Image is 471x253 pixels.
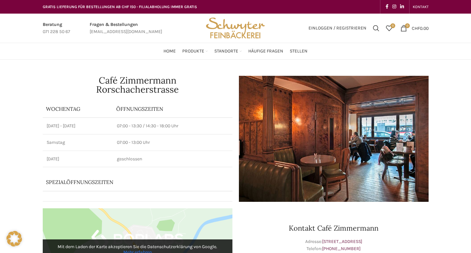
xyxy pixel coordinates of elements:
[384,2,390,11] a: Facebook social link
[413,5,429,9] span: KONTAKT
[214,48,238,54] span: Standorte
[116,105,229,112] p: ÖFFNUNGSZEITEN
[409,0,432,13] div: Secondary navigation
[383,22,396,35] a: 0
[322,239,362,244] a: [STREET_ADDRESS]
[305,22,370,35] a: Einloggen / Registrieren
[308,26,366,30] span: Einloggen / Registrieren
[239,238,429,253] p: Adresse: Telefon:
[390,23,395,28] span: 0
[405,23,410,28] span: 0
[413,0,429,13] a: KONTAKT
[117,156,229,162] p: geschlossen
[383,22,396,35] div: Meine Wunschliste
[43,21,70,36] a: Infobox link
[47,156,109,162] p: [DATE]
[370,22,383,35] a: Suchen
[290,45,308,58] a: Stellen
[412,25,429,31] bdi: 0.00
[412,25,420,31] span: CHF
[46,105,110,112] p: Wochentag
[322,246,361,251] a: [PHONE_NUMBER]
[117,123,229,129] p: 07:00 - 13:30 / 14:30 - 18:00 Uhr
[204,25,267,30] a: Site logo
[182,45,208,58] a: Produkte
[248,45,283,58] a: Häufige Fragen
[248,48,283,54] span: Häufige Fragen
[390,2,398,11] a: Instagram social link
[398,2,406,11] a: Linkedin social link
[239,224,429,232] h3: Kontakt Café Zimmermann
[43,5,197,9] span: GRATIS LIEFERUNG FÜR BESTELLUNGEN AB CHF 150 - FILIALABHOLUNG IMMER GRATIS
[163,45,176,58] a: Home
[43,76,232,94] h1: Café Zimmermann Rorschacherstrasse
[46,178,211,186] p: Spezialöffnungszeiten
[90,21,162,36] a: Infobox link
[39,45,432,58] div: Main navigation
[47,139,109,146] p: Samstag
[182,48,204,54] span: Produkte
[204,14,267,43] img: Bäckerei Schwyter
[163,48,176,54] span: Home
[117,139,229,146] p: 07:00 - 13:00 Uhr
[47,123,109,129] p: [DATE] - [DATE]
[290,48,308,54] span: Stellen
[214,45,242,58] a: Standorte
[397,22,432,35] a: 0 CHF0.00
